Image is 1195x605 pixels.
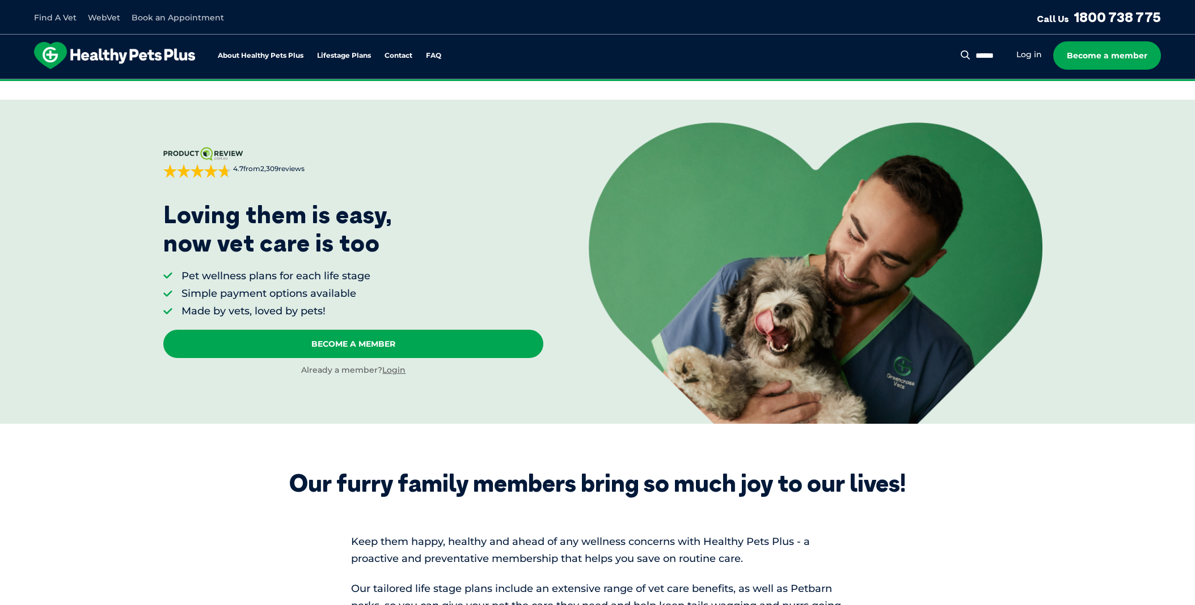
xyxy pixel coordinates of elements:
[163,365,543,376] div: Already a member?
[181,304,370,318] li: Made by vets, loved by pets!
[382,365,406,375] a: Login
[289,469,906,497] div: Our furry family members bring so much joy to our lives!
[351,535,810,565] span: Keep them happy, healthy and ahead of any wellness concerns with Healthy Pets Plus - a proactive ...
[181,269,370,283] li: Pet wellness plans for each life stage
[163,330,543,358] a: Become A Member
[589,122,1042,424] img: <p>Loving them is easy, <br /> now vet care is too</p>
[260,164,305,173] span: 2,309 reviews
[231,164,305,174] span: from
[233,164,243,173] strong: 4.7
[163,201,392,258] p: Loving them is easy, now vet care is too
[163,164,231,178] div: 4.7 out of 5 stars
[163,147,543,178] a: 4.7from2,309reviews
[181,287,370,301] li: Simple payment options available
